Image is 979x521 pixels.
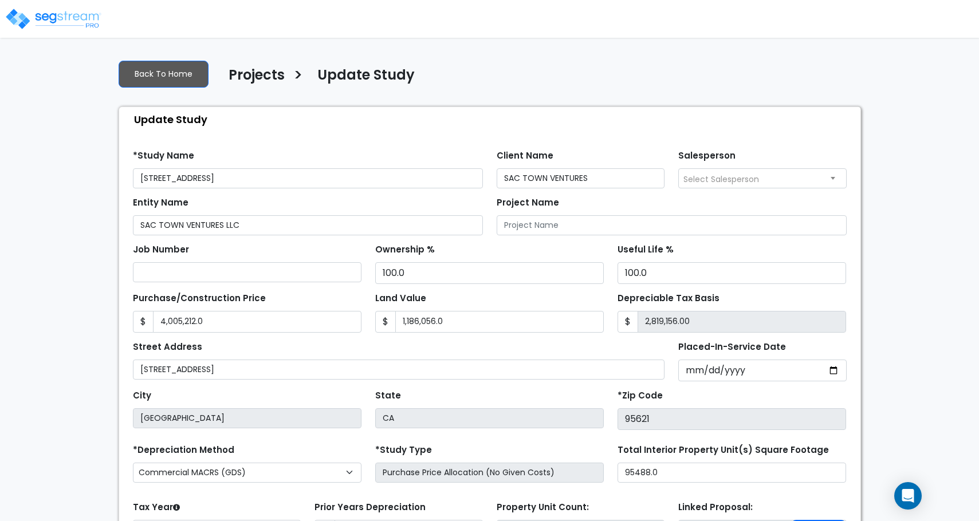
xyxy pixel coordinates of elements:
a: Projects [220,67,285,91]
span: $ [133,311,154,333]
span: $ [375,311,396,333]
label: Salesperson [678,149,736,163]
input: 0.00 [638,311,846,333]
label: Total Interior Property Unit(s) Square Footage [618,444,829,457]
label: Entity Name [133,196,188,210]
label: Useful Life % [618,243,674,256]
h4: Projects [229,67,285,86]
label: Depreciable Tax Basis [618,292,719,305]
label: Project Name [497,196,559,210]
label: *Study Name [133,149,194,163]
label: City [133,389,151,402]
input: total square foot [618,463,846,483]
img: logo_pro_r.png [5,7,102,30]
label: Property Unit Count: [497,501,589,514]
label: State [375,389,401,402]
a: Update Study [309,67,415,91]
label: Purchase/Construction Price [133,292,266,305]
h3: > [293,66,303,88]
a: Back To Home [119,61,209,88]
label: Land Value [375,292,426,305]
label: Prior Years Depreciation [314,501,426,514]
div: Update Study [125,107,860,132]
label: Placed-In-Service Date [678,341,786,354]
input: Ownership [375,262,604,284]
input: Zip Code [618,408,846,430]
input: Street Address [133,360,665,380]
h4: Update Study [317,67,415,86]
label: Tax Year [133,501,180,514]
span: Select Salesperson [683,173,759,185]
input: Land Value [395,311,604,333]
div: Open Intercom Messenger [894,482,922,510]
label: Street Address [133,341,202,354]
input: Study Name [133,168,483,188]
label: Job Number [133,243,189,256]
input: Client Name [497,168,665,188]
label: *Depreciation Method [133,444,234,457]
input: Depreciation [618,262,846,284]
span: $ [618,311,638,333]
label: Client Name [497,149,553,163]
input: Project Name [497,215,847,235]
input: Entity Name [133,215,483,235]
label: *Zip Code [618,389,663,402]
label: Linked Proposal: [678,501,753,514]
input: Purchase or Construction Price [153,311,361,333]
label: *Study Type [375,444,432,457]
label: Ownership % [375,243,435,256]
